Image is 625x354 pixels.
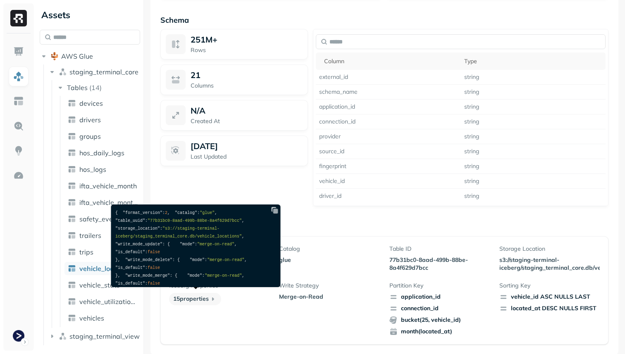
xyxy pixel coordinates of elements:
span: vehicle_locations [79,264,133,273]
span: : [162,211,165,215]
img: Asset Explorer [13,96,24,107]
img: table [68,248,76,256]
img: table [68,314,76,322]
button: Tables(14) [56,81,141,94]
a: hos_daily_logs [64,146,141,159]
td: string [461,100,606,114]
img: table [68,281,76,289]
td: driver_id [316,189,460,204]
span: false [148,250,160,254]
p: 77b31bc0-8aad-499b-88be-8a4f629d7bcc [389,256,490,272]
p: s3://staging-terminal-iceberg/staging_terminal_core.db/vehicle_locations [499,256,623,272]
p: Sorting Key [499,282,600,290]
button: AWS Glue [40,50,140,63]
img: table [68,264,76,273]
img: table [68,198,76,207]
span: : [197,211,200,215]
span: vehicles [79,314,104,322]
td: source_id [316,144,460,159]
span: Tables [67,83,88,92]
p: 15 properties [169,293,221,305]
img: Terminal Staging [13,330,24,342]
span: "mode" [180,242,195,247]
p: Merge-on-Read [279,293,379,301]
td: string [461,129,606,144]
p: Storage Location [499,245,600,253]
span: : { [162,242,170,247]
span: "mode" [187,273,202,278]
a: devices [64,97,141,110]
span: "storage_location" [115,226,160,231]
span: "write_mode_delete" [125,258,172,262]
p: N/A [191,105,205,116]
img: table [68,132,76,140]
span: drivers [79,116,101,124]
td: string [461,70,606,85]
button: staging_terminal_view [48,330,141,343]
span: , [167,211,170,215]
img: Assets [13,71,24,82]
a: groups [64,130,141,143]
span: "is_default" [115,281,145,286]
a: drivers [64,113,141,126]
a: vehicle_locations [64,262,141,275]
span: vehicle_utilization_day [79,297,138,306]
span: "format_version" [123,211,162,215]
span: "mode" [190,258,205,262]
span: }, [115,273,120,278]
a: ifta_vehicle_months [64,196,141,209]
span: ifta_vehicle_month [79,182,137,190]
span: : [145,250,148,254]
div: Column [324,57,457,65]
td: string [461,114,606,129]
img: table [68,215,76,223]
span: "glue" [200,211,215,215]
td: string [461,189,606,204]
img: table [68,116,76,124]
p: 21 [191,70,200,80]
p: Rows [191,46,303,54]
p: [DATE] [191,141,218,151]
span: "write_mode_update" [115,242,162,247]
a: vehicle_utilization_day [64,295,141,308]
p: Last Updated [191,153,303,161]
span: , [234,242,237,247]
span: }, [115,258,120,262]
span: vehicle_stats [79,281,120,289]
img: Dashboard [13,46,24,57]
a: vehicles [64,311,141,325]
td: schema_name [316,85,460,100]
img: table [68,99,76,107]
p: Partition Key [389,282,490,290]
td: connection_id [316,114,460,129]
span: application_id [389,293,490,301]
td: application_id [316,100,460,114]
td: fingerprint [316,159,460,174]
p: Write Strategy [279,282,379,290]
span: trips [79,248,93,256]
span: bucket(25, vehicle_id) [389,316,490,324]
span: : [145,219,148,223]
div: located_at DESC NULLS FIRST [499,304,600,313]
img: namespace [59,68,67,76]
p: Table Properties [160,223,608,232]
div: Type [464,57,602,65]
span: month(located_at) [389,328,490,336]
img: table [68,182,76,190]
img: Optimization [13,170,24,181]
span: : [145,281,148,286]
span: : [205,258,207,262]
span: "merge-on-read" [197,242,234,247]
span: , [244,258,247,262]
span: "merge-on-read" [205,273,242,278]
td: string [461,144,606,159]
p: Columns [191,82,303,90]
span: , [242,219,244,223]
span: : { [170,273,177,278]
span: staging_terminal_view [69,332,140,340]
span: 2 [165,211,167,215]
img: Insights [13,145,24,156]
span: : { [172,258,180,262]
span: : [145,266,148,270]
td: string [461,85,606,100]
